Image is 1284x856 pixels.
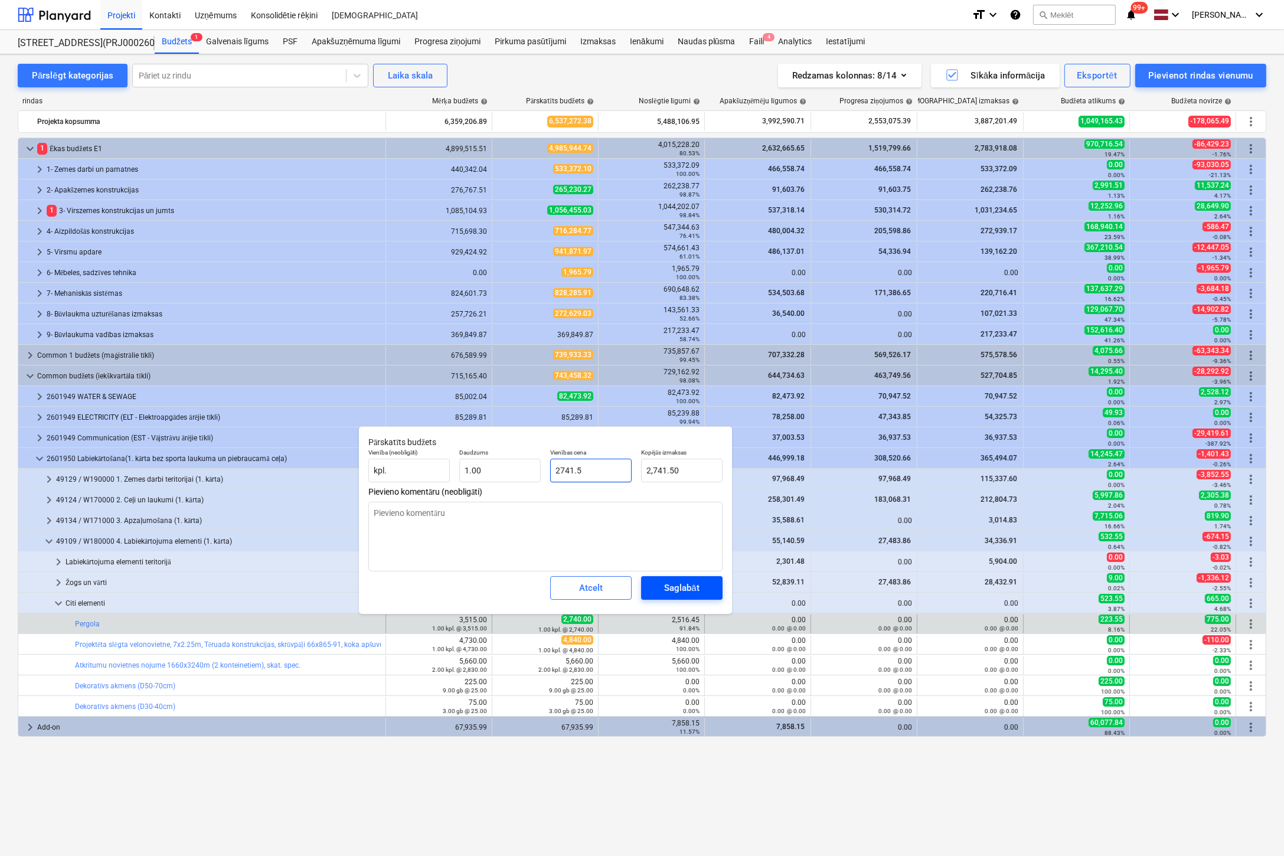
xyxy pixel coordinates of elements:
span: help [1009,98,1019,105]
span: -1,965.79 [1197,263,1231,273]
div: 4,015,228.20 [603,141,700,157]
span: 707,332.28 [767,351,806,359]
div: 6,359,206.89 [391,112,487,131]
span: 537,318.14 [767,206,806,214]
div: 1,044,202.07 [603,202,700,219]
i: keyboard_arrow_down [986,8,1000,22]
a: Galvenais līgums [199,30,276,54]
span: 533,372.10 [553,164,593,174]
span: keyboard_arrow_down [51,596,66,610]
div: 3- Virszemes konstrukcijas un jumts [47,201,381,220]
span: 1,965.79 [561,267,593,277]
div: Laika skala [388,68,433,83]
span: 480,004.32 [767,227,806,235]
span: 2,528.12 [1199,387,1231,397]
div: 257,726.21 [391,310,487,318]
div: Eksportēt [1077,68,1118,83]
div: 2- Apakšzemes konstrukcijas [47,181,381,200]
span: 139,162.20 [979,247,1018,256]
span: help [797,98,806,105]
span: 466,558.74 [767,165,806,173]
span: Vairāk darbību [1244,493,1258,507]
span: Vairāk darbību [1244,472,1258,486]
span: 2,991.51 [1093,181,1125,190]
div: 547,344.63 [603,223,700,240]
span: Vairāk darbību [1244,183,1258,197]
span: Vairāk darbību [1244,204,1258,218]
span: 941,871.97 [553,247,593,256]
span: 466,558.74 [873,165,912,173]
span: keyboard_arrow_right [42,493,56,507]
span: keyboard_arrow_right [32,431,47,445]
small: 98.87% [679,191,700,198]
div: 0.00 [816,269,912,277]
div: Common 1 budžets (maģistrālie tīkli) [37,346,381,365]
span: 91,603.76 [771,185,806,194]
span: 716,284.77 [553,226,593,236]
small: 58.74% [679,336,700,342]
span: help [691,98,700,105]
small: 1.92% [1108,378,1125,385]
div: 2601949 WATER & SEWAGE [47,387,381,406]
a: Ienākumi [623,30,671,54]
span: 1,056,455.03 [547,205,593,215]
div: 1- Zemes darbi un pamatnes [47,160,381,179]
div: Mērķa budžets [432,97,488,106]
span: [PERSON_NAME] [1192,10,1251,19]
span: 272,939.17 [979,227,1018,235]
span: 70,947.52 [984,392,1018,400]
span: Vairāk darbību [1244,658,1258,672]
div: Pievienot rindas vienumu [1148,68,1253,83]
span: 2,783,918.08 [973,144,1018,152]
div: Pārslēgt kategorijas [32,68,113,83]
span: 1,049,165.43 [1079,116,1125,127]
small: 19.47% [1105,151,1125,158]
span: Vairāk darbību [1244,617,1258,631]
span: Vairāk darbību [1244,452,1258,466]
div: 440,342.04 [391,165,487,174]
span: keyboard_arrow_right [32,245,47,259]
span: 12,252.96 [1089,201,1125,211]
small: -5.78% [1213,316,1231,323]
span: Vairāk darbību [1244,720,1258,734]
span: -178,065.49 [1188,116,1231,127]
span: 1 [47,205,57,216]
span: 534,503.68 [767,289,806,297]
div: Budžeta atlikums [1061,97,1125,106]
span: -14,902.82 [1192,305,1231,314]
span: 575,578.56 [979,351,1018,359]
span: 527,704.85 [979,371,1018,380]
small: -0.45% [1213,296,1231,302]
small: 0.00% [1214,275,1231,282]
a: Naudas plūsma [671,30,743,54]
span: 0.00 [1107,160,1125,169]
span: help [478,98,488,105]
small: 52.66% [679,315,700,322]
span: 569,526.17 [873,351,912,359]
div: [DEMOGRAPHIC_DATA] izmaksas [903,97,1019,106]
button: Pievienot rindas vienumu [1135,64,1266,87]
div: 5,488,106.95 [603,112,700,131]
span: keyboard_arrow_right [32,410,47,424]
div: 715,165.40 [391,372,487,380]
div: 4,899,515.51 [391,145,487,153]
span: 4 [763,33,775,41]
small: -3.96% [1213,378,1231,385]
small: 61.01% [679,253,700,260]
span: 1,031,234.65 [973,206,1018,214]
a: Dekoratīvs akmens (D50-70cm) [75,682,175,690]
div: 1,965.79 [603,264,700,281]
div: 4- Aizpildošās konstrukcijas [47,222,381,241]
small: 23.59% [1105,234,1125,240]
a: Budžets1 [155,30,199,54]
div: Projekta kopsumma [37,112,381,131]
div: 0.00 [816,331,912,339]
span: Vairāk darbību [1244,576,1258,590]
small: 41.26% [1105,337,1125,344]
span: Vairāk darbību [1244,369,1258,383]
a: Atkritumu novietnes nojume 1660x3240m (2 konteinetiem), skat. spec. [75,661,300,669]
span: keyboard_arrow_right [42,514,56,528]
